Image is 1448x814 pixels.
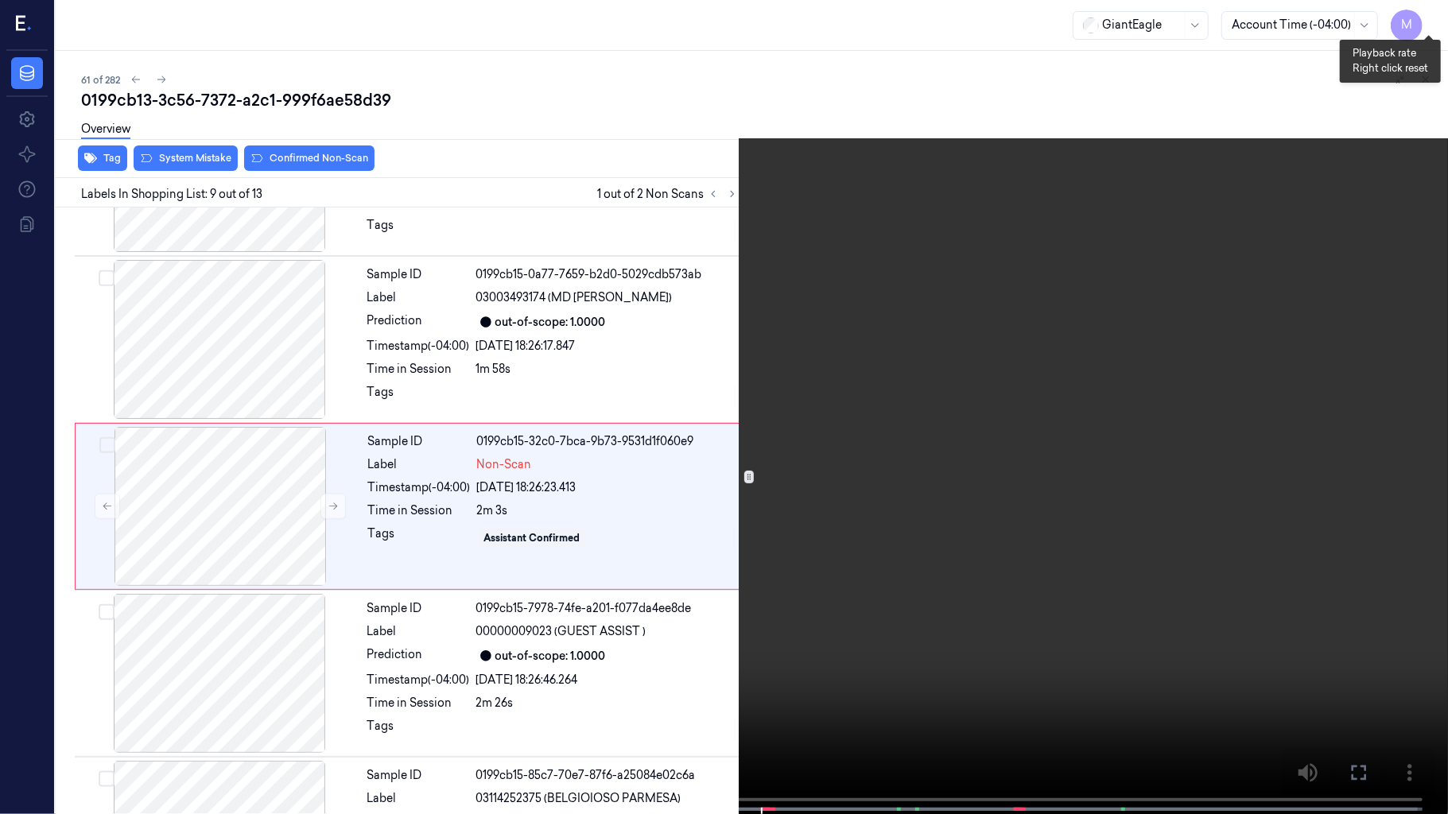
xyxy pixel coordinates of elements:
button: Select row [99,771,115,787]
div: 1m 58s [476,361,739,378]
div: 0199cb15-7978-74fe-a201-f077da4ee8de [476,600,739,617]
div: Sample ID [367,767,470,784]
button: System Mistake [134,145,238,171]
div: Sample ID [368,433,471,450]
div: out-of-scope: 1.0000 [495,648,606,665]
div: Tags [367,384,470,409]
div: Tags [367,217,470,242]
div: Time in Session [367,695,470,711]
button: Tag [78,145,127,171]
span: 03003493174 (MD [PERSON_NAME]) [476,289,673,306]
span: 61 of 282 [81,73,120,87]
button: Select row [99,270,115,286]
div: [DATE] 18:26:17.847 [476,338,739,355]
div: [DATE] 18:26:23.413 [477,479,738,496]
span: Labels In Shopping List: 9 out of 13 [81,186,262,203]
button: M [1391,10,1423,41]
div: 0199cb13-3c56-7372-a2c1-999f6ae58d39 [81,89,1435,111]
div: Label [367,289,470,306]
div: Timestamp (-04:00) [367,338,470,355]
div: 0199cb15-85c7-70e7-87f6-a25084e02c6a [476,767,739,784]
div: Label [367,623,470,640]
div: Prediction [367,312,470,331]
div: Tags [367,718,470,743]
span: 00000009023 (GUEST ASSIST ) [476,623,646,640]
div: Sample ID [367,600,470,617]
div: Prediction [367,646,470,665]
a: Overview [81,121,130,139]
div: Label [368,456,471,473]
div: 0199cb15-32c0-7bca-9b73-9531d1f060e9 [477,433,738,450]
span: 03114252375 (BELGIOIOSO PARMESA) [476,790,681,807]
div: 2m 26s [476,695,739,711]
div: Label [367,790,470,807]
div: 0199cb15-0a77-7659-b2d0-5029cdb573ab [476,266,739,283]
div: 2m 3s [477,502,738,519]
span: Non-Scan [477,456,532,473]
div: Assistant Confirmed [484,531,580,545]
div: Timestamp (-04:00) [367,672,470,688]
div: Timestamp (-04:00) [368,479,471,496]
button: Select row [99,604,115,620]
div: [DATE] 18:26:46.264 [476,672,739,688]
button: Confirmed Non-Scan [244,145,375,171]
div: Time in Session [367,361,470,378]
div: Tags [368,525,471,551]
span: 1 out of 2 Non Scans [597,184,742,203]
button: Select row [99,437,115,453]
div: Sample ID [367,266,470,283]
div: Time in Session [368,502,471,519]
div: out-of-scope: 1.0000 [495,314,606,331]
